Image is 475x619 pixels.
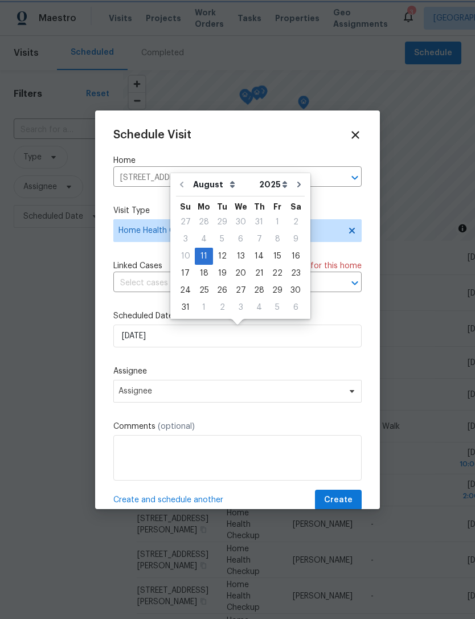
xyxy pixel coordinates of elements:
[113,494,223,506] span: Create and schedule another
[195,265,213,281] div: 18
[235,203,247,211] abbr: Wednesday
[176,231,195,248] div: Sun Aug 03 2025
[198,203,210,211] abbr: Monday
[195,248,213,265] div: Mon Aug 11 2025
[231,282,250,298] div: 27
[176,231,195,247] div: 3
[268,231,286,248] div: Fri Aug 08 2025
[231,248,250,264] div: 13
[250,214,268,231] div: Thu Jul 31 2025
[180,203,191,211] abbr: Sunday
[176,300,195,315] div: 31
[113,274,330,292] input: Select cases
[250,300,268,315] div: 4
[254,203,265,211] abbr: Thursday
[213,231,231,248] div: Tue Aug 05 2025
[158,423,195,431] span: (optional)
[286,282,305,299] div: Sat Aug 30 2025
[349,129,362,141] span: Close
[250,248,268,264] div: 14
[268,282,286,298] div: 29
[113,169,330,187] input: Enter in an address
[176,299,195,316] div: Sun Aug 31 2025
[268,214,286,230] div: 1
[195,282,213,298] div: 25
[113,155,362,166] label: Home
[213,214,231,230] div: 29
[176,248,195,265] div: Sun Aug 10 2025
[268,265,286,282] div: Fri Aug 22 2025
[231,299,250,316] div: Wed Sep 03 2025
[195,282,213,299] div: Mon Aug 25 2025
[176,214,195,230] div: 27
[231,214,250,231] div: Wed Jul 30 2025
[256,176,290,193] select: Year
[286,248,305,265] div: Sat Aug 16 2025
[286,214,305,230] div: 2
[250,299,268,316] div: Thu Sep 04 2025
[118,387,342,396] span: Assignee
[118,225,340,236] span: Home Health Checkup
[113,325,362,347] input: M/D/YYYY
[213,231,231,247] div: 5
[347,275,363,291] button: Open
[113,205,362,216] label: Visit Type
[286,265,305,282] div: Sat Aug 23 2025
[286,231,305,247] div: 9
[290,173,308,196] button: Go to next month
[231,231,250,248] div: Wed Aug 06 2025
[286,214,305,231] div: Sat Aug 02 2025
[176,265,195,282] div: Sun Aug 17 2025
[315,490,362,511] button: Create
[250,248,268,265] div: Thu Aug 14 2025
[213,300,231,315] div: 2
[213,299,231,316] div: Tue Sep 02 2025
[250,265,268,281] div: 21
[213,282,231,299] div: Tue Aug 26 2025
[286,265,305,281] div: 23
[195,300,213,315] div: 1
[231,300,250,315] div: 3
[273,203,281,211] abbr: Friday
[213,265,231,282] div: Tue Aug 19 2025
[113,421,362,432] label: Comments
[231,265,250,281] div: 20
[324,493,353,507] span: Create
[286,300,305,315] div: 6
[250,265,268,282] div: Thu Aug 21 2025
[213,248,231,264] div: 12
[113,310,362,322] label: Scheduled Date
[195,231,213,247] div: 4
[173,173,190,196] button: Go to previous month
[290,203,301,211] abbr: Saturday
[268,231,286,247] div: 8
[347,170,363,186] button: Open
[268,282,286,299] div: Fri Aug 29 2025
[113,129,191,141] span: Schedule Visit
[195,265,213,282] div: Mon Aug 18 2025
[190,176,256,193] select: Month
[268,248,286,265] div: Fri Aug 15 2025
[176,282,195,299] div: Sun Aug 24 2025
[286,248,305,264] div: 16
[268,248,286,264] div: 15
[113,260,162,272] span: Linked Cases
[176,248,195,264] div: 10
[268,299,286,316] div: Fri Sep 05 2025
[250,282,268,299] div: Thu Aug 28 2025
[176,214,195,231] div: Sun Jul 27 2025
[195,299,213,316] div: Mon Sep 01 2025
[217,203,227,211] abbr: Tuesday
[231,265,250,282] div: Wed Aug 20 2025
[231,282,250,299] div: Wed Aug 27 2025
[286,299,305,316] div: Sat Sep 06 2025
[195,231,213,248] div: Mon Aug 04 2025
[231,214,250,230] div: 30
[268,214,286,231] div: Fri Aug 01 2025
[213,265,231,281] div: 19
[250,282,268,298] div: 28
[213,248,231,265] div: Tue Aug 12 2025
[268,265,286,281] div: 22
[286,282,305,298] div: 30
[213,214,231,231] div: Tue Jul 29 2025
